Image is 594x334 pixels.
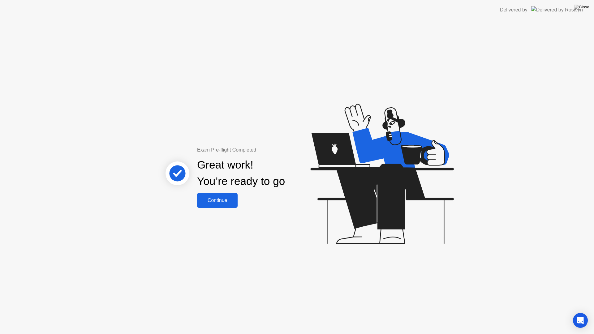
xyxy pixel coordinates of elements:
img: Close [574,5,589,10]
div: Delivered by [500,6,527,14]
div: Open Intercom Messenger [573,313,588,328]
div: Great work! You’re ready to go [197,157,285,190]
button: Continue [197,193,238,208]
div: Continue [199,198,236,203]
div: Exam Pre-flight Completed [197,146,325,154]
img: Delivered by Rosalyn [531,6,583,13]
